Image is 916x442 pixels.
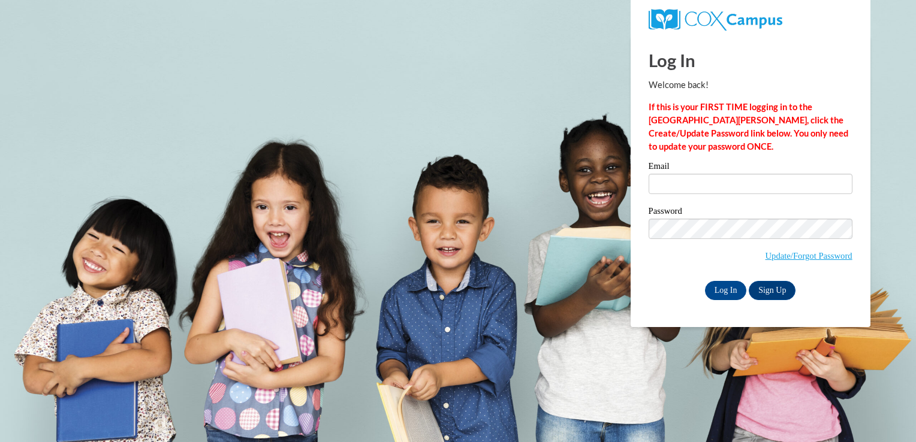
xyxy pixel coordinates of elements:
label: Password [649,207,852,219]
p: Welcome back! [649,78,852,92]
h1: Log In [649,48,852,72]
a: Update/Forgot Password [766,251,852,261]
img: COX Campus [649,9,782,31]
a: Sign Up [749,281,796,300]
strong: If this is your FIRST TIME logging in to the [GEOGRAPHIC_DATA][PERSON_NAME], click the Create/Upd... [649,102,848,152]
label: Email [649,162,852,174]
a: COX Campus [649,14,782,24]
input: Log In [705,281,747,300]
